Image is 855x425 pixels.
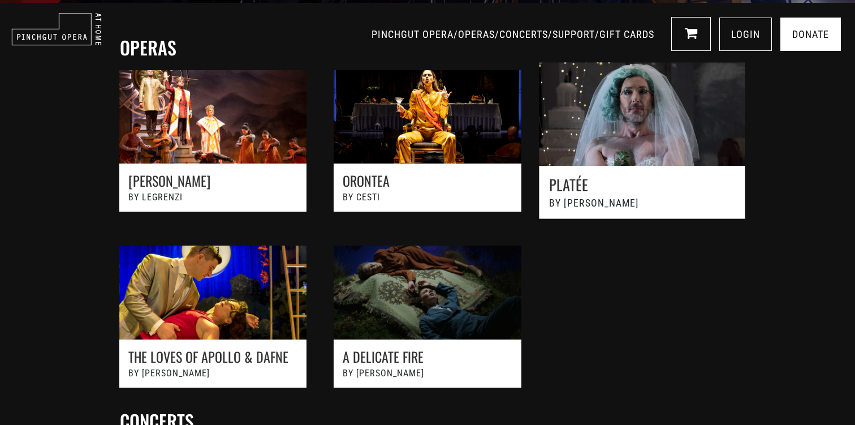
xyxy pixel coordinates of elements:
a: PINCHGUT OPERA [372,28,454,40]
img: pinchgut_at_home_negative_logo.svg [11,12,102,46]
a: GIFT CARDS [599,28,654,40]
a: OPERAS [458,28,495,40]
a: SUPPORT [552,28,595,40]
a: Donate [780,18,841,51]
span: / / / / [372,28,657,40]
a: CONCERTS [499,28,548,40]
a: LOGIN [719,18,772,51]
